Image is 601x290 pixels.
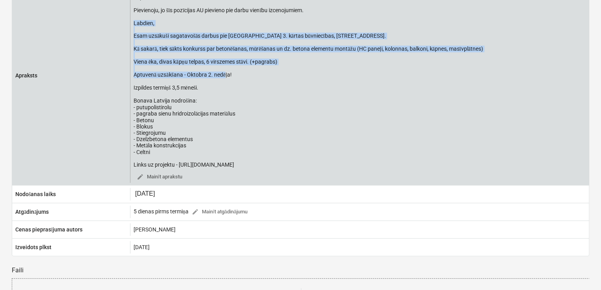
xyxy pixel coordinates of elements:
[15,226,82,233] p: Cenas pieprasījuma autors
[192,208,199,215] span: edit
[130,241,589,253] div: [DATE]
[192,207,247,217] span: Mainīt atgādinājumu
[15,208,49,216] p: Atgādinājums
[562,252,601,290] iframe: Chat Widget
[137,173,182,182] span: Mainīt aprakstu
[134,206,251,218] div: 5 dienas pirms termiņa
[134,171,185,183] button: Mainīt aprakstu
[15,243,51,251] p: Izveidots plkst
[15,190,56,198] p: Nodošanas laiks
[134,189,170,200] input: Mainīt
[137,173,144,180] span: edit
[130,223,589,236] div: [PERSON_NAME]
[12,266,589,275] p: Faili
[189,206,251,218] button: Mainīt atgādinājumu
[15,72,37,79] p: Apraksts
